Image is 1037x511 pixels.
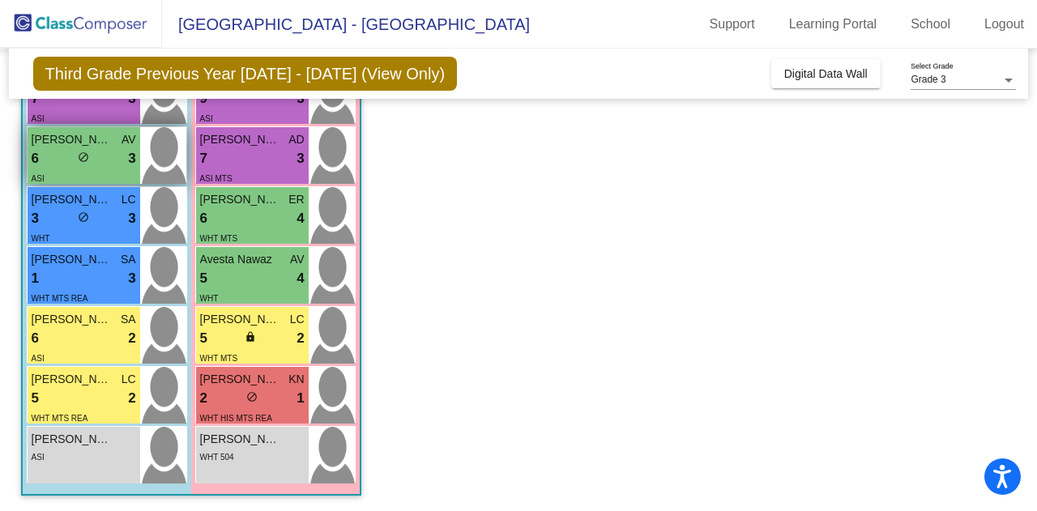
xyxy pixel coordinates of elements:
[32,431,113,448] span: [PERSON_NAME]
[971,11,1037,37] a: Logout
[297,208,304,229] span: 4
[200,234,237,243] span: WHT MTS
[122,191,136,208] span: LC
[32,114,45,123] span: ASI
[32,414,88,423] span: WHT MTS REA
[297,148,304,169] span: 3
[128,328,135,349] span: 2
[697,11,768,37] a: Support
[200,354,237,363] span: WHT MTS
[78,211,89,223] span: do_not_disturb_alt
[245,331,256,343] span: lock
[128,268,135,289] span: 3
[32,148,39,169] span: 6
[200,388,207,409] span: 2
[200,114,213,123] span: ASI
[200,174,233,183] span: ASI MTS
[200,191,281,208] span: [PERSON_NAME]
[32,191,113,208] span: [PERSON_NAME]
[290,311,305,328] span: LC
[200,294,219,303] span: WHT
[32,251,113,268] span: [PERSON_NAME]
[128,388,135,409] span: 2
[32,388,39,409] span: 5
[200,148,207,169] span: 7
[200,268,207,289] span: 5
[200,208,207,229] span: 6
[32,234,50,243] span: WHT
[898,11,963,37] a: School
[297,388,304,409] span: 1
[32,268,39,289] span: 1
[33,57,458,91] span: Third Grade Previous Year [DATE] - [DATE] (View Only)
[200,431,281,448] span: [PERSON_NAME]
[32,311,113,328] span: [PERSON_NAME]-Ton [PERSON_NAME]
[288,191,304,208] span: ER
[122,371,136,388] span: LC
[32,174,45,183] span: ASI
[784,67,868,80] span: Digital Data Wall
[162,11,530,37] span: [GEOGRAPHIC_DATA] - [GEOGRAPHIC_DATA]
[78,151,89,163] span: do_not_disturb_alt
[32,354,45,363] span: ASI
[200,414,272,423] span: WHT HIS MTS REA
[32,131,113,148] span: [PERSON_NAME]
[297,268,304,289] span: 4
[200,311,281,328] span: [PERSON_NAME]
[32,371,113,388] span: [PERSON_NAME]
[290,251,305,268] span: AV
[200,328,207,349] span: 5
[297,328,304,349] span: 2
[771,59,881,88] button: Digital Data Wall
[128,208,135,229] span: 3
[32,294,88,303] span: WHT MTS REA
[246,391,258,402] span: do_not_disturb_alt
[128,148,135,169] span: 3
[288,371,304,388] span: KN
[200,131,281,148] span: [PERSON_NAME]
[122,131,136,148] span: AV
[200,453,234,462] span: WHT 504
[32,208,39,229] span: 3
[911,74,945,85] span: Grade 3
[121,311,136,328] span: SA
[288,131,304,148] span: AD
[32,328,39,349] span: 6
[121,251,136,268] span: SA
[32,453,45,462] span: ASI
[200,251,281,268] span: Avesta Nawaz
[776,11,890,37] a: Learning Portal
[200,371,281,388] span: [PERSON_NAME]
